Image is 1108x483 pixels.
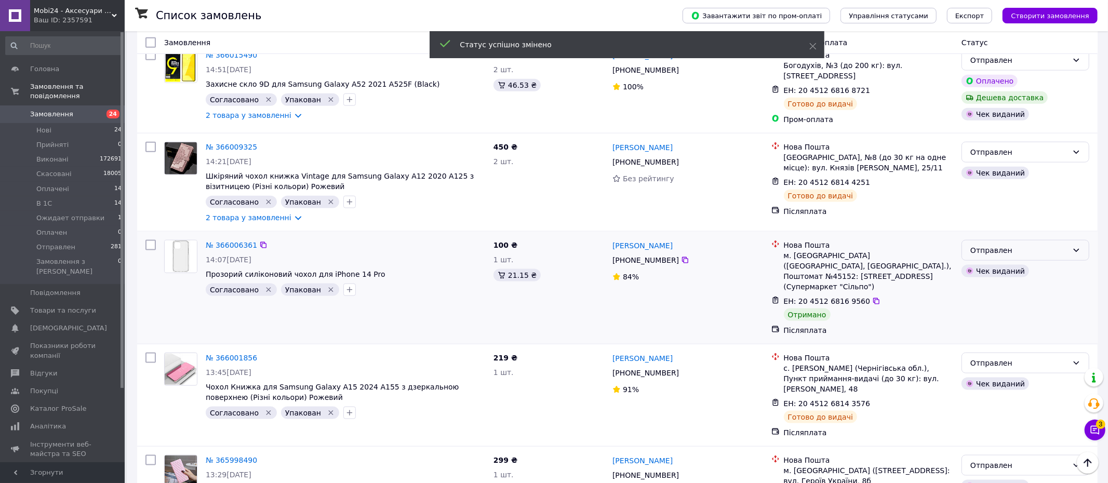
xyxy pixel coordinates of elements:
[111,243,122,252] span: 281
[784,411,858,423] div: Готово до видачі
[962,265,1029,277] div: Чек виданий
[206,368,251,377] span: 13:45[DATE]
[784,142,954,152] div: Нова Пошта
[992,11,1098,19] a: Створити замовлення
[30,369,57,378] span: Відгуки
[784,152,954,173] div: [GEOGRAPHIC_DATA], №8 (до 30 кг на одне місце): вул. Князів [PERSON_NAME], 25/11
[784,86,871,95] span: ЕН: 20 4512 6816 8721
[493,368,514,377] span: 1 шт.
[285,198,321,206] span: Упакован
[1011,12,1089,20] span: Створити замовлення
[100,155,122,164] span: 172691
[285,409,321,417] span: Упакован
[962,108,1029,120] div: Чек виданий
[784,190,858,202] div: Готово до видачі
[612,142,673,153] a: [PERSON_NAME]
[36,228,67,237] span: Оплачен
[285,286,321,294] span: Упакован
[327,96,335,104] svg: Видалити мітку
[784,206,954,217] div: Післяплата
[623,385,639,394] span: 91%
[36,155,69,164] span: Виконані
[5,36,123,55] input: Пошук
[30,110,73,119] span: Замовлення
[460,39,783,50] div: Статус успішно змінено
[612,256,679,264] span: [PHONE_NUMBER]
[493,241,517,249] span: 100 ₴
[612,158,679,166] span: [PHONE_NUMBER]
[206,80,440,88] a: Захисне скло 9D для Samsung Galaxy A52 2021 A525F (Black)
[30,64,59,74] span: Головна
[36,243,75,252] span: Отправлен
[206,157,251,166] span: 14:21[DATE]
[210,198,259,206] span: Согласовано
[206,383,459,401] a: Чохол Книжка для Samsung Galaxy A15 2024 A155 з дзеркальною поверхнею (Різні кольори) Рожевий
[36,126,51,135] span: Нові
[493,65,514,74] span: 2 шт.
[623,273,639,281] span: 84%
[118,140,122,150] span: 0
[784,363,954,394] div: с. [PERSON_NAME] (Чернігівська обл.), Пункт приймання-видачі (до 30 кг): вул. [PERSON_NAME], 48
[206,270,385,278] a: Прозорий силіконовий чохол для iPhone 14 Pro
[30,440,96,459] span: Інструменти веб-майстра та SEO
[206,256,251,264] span: 14:07[DATE]
[493,269,541,281] div: 21.15 ₴
[206,172,474,191] a: Шкіряний чохол книжка Vintage для Samsung Galaxy A12 2020 A125 з візитницею (Різні кольори) Рожевий
[623,175,674,183] span: Без рейтингу
[849,12,928,20] span: Управління статусами
[784,308,831,321] div: Отримано
[493,79,541,91] div: 46.53 ₴
[34,6,112,16] span: Mobi24 - Аксесуари для смартфонів
[30,288,81,298] span: Повідомлення
[36,213,104,223] span: Ожидает отправки
[691,11,822,20] span: Завантажити звіт по пром-оплаті
[623,83,644,91] span: 100%
[784,178,871,186] span: ЕН: 20 4512 6814 4251
[612,369,679,377] span: [PHONE_NUMBER]
[118,213,122,223] span: 1
[30,324,107,333] span: [DEMOGRAPHIC_DATA]
[683,8,830,23] button: Завантажити звіт по пром-оплаті
[164,50,197,83] a: Фото товару
[1077,452,1099,474] button: Наверх
[327,409,335,417] svg: Видалити мітку
[970,245,1068,256] div: Отправлен
[165,50,197,83] img: Фото товару
[784,98,858,110] div: Готово до видачі
[264,96,273,104] svg: Видалити мітку
[165,142,197,175] img: Фото товару
[285,96,321,104] span: Упакован
[612,353,673,364] a: [PERSON_NAME]
[206,213,291,222] a: 2 товара у замовленні
[962,167,1029,179] div: Чек виданий
[493,143,517,151] span: 450 ₴
[164,353,197,386] a: Фото товару
[970,55,1068,66] div: Отправлен
[206,51,257,59] a: № 366015490
[970,460,1068,471] div: Отправлен
[206,111,291,119] a: 2 товара у замовленні
[206,241,257,249] a: № 366006361
[34,16,125,25] div: Ваш ID: 2357591
[612,240,673,251] a: [PERSON_NAME]
[164,240,197,273] a: Фото товару
[264,198,273,206] svg: Видалити мітку
[30,422,66,431] span: Аналітика
[114,199,122,208] span: 14
[493,157,514,166] span: 2 шт.
[493,354,517,362] span: 219 ₴
[612,455,673,466] a: [PERSON_NAME]
[36,184,69,194] span: Оплачені
[264,409,273,417] svg: Видалити мітку
[493,256,514,264] span: 1 шт.
[784,455,954,465] div: Нова Пошта
[264,286,273,294] svg: Видалити мітку
[784,250,954,292] div: м. [GEOGRAPHIC_DATA] ([GEOGRAPHIC_DATA], [GEOGRAPHIC_DATA].), Поштомат №45152: [STREET_ADDRESS] (...
[612,66,679,74] span: [PHONE_NUMBER]
[114,126,122,135] span: 24
[206,456,257,464] a: № 365998490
